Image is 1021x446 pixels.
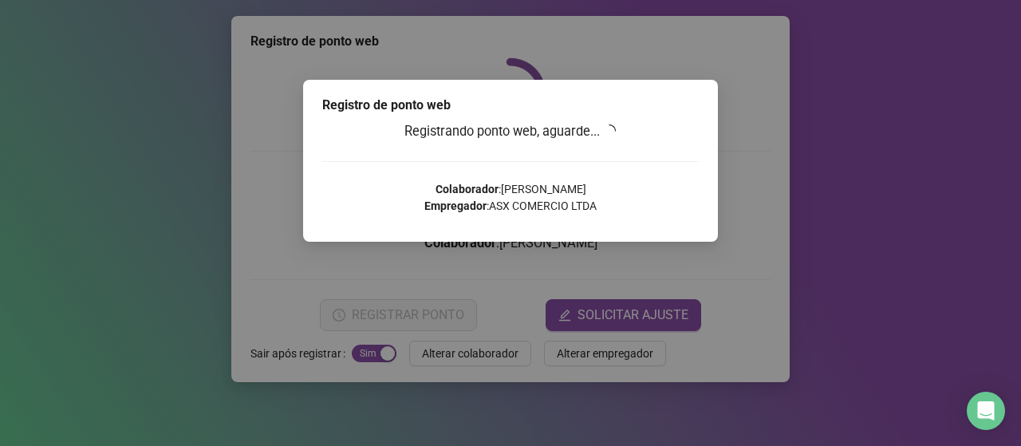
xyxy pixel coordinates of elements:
[322,96,699,115] div: Registro de ponto web
[436,183,499,195] strong: Colaborador
[601,121,619,140] span: loading
[424,199,487,212] strong: Empregador
[967,392,1005,430] div: Open Intercom Messenger
[322,121,699,142] h3: Registrando ponto web, aguarde...
[322,181,699,215] p: : [PERSON_NAME] : ASX COMERCIO LTDA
